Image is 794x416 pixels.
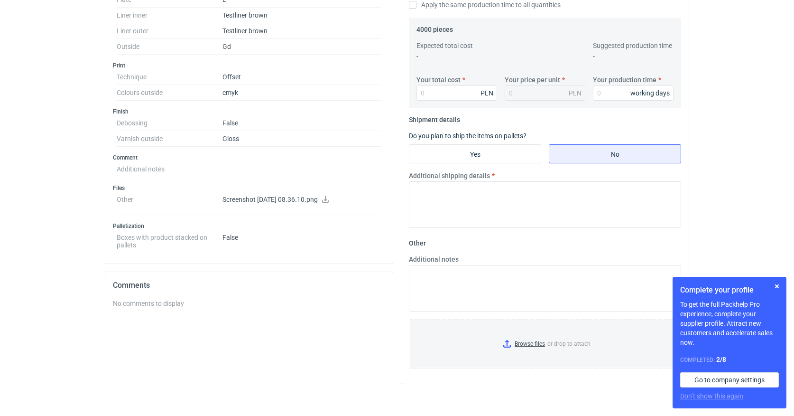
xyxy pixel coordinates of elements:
[409,132,526,140] label: Do you plan to ship the items on pallets?
[113,184,385,192] h3: Files
[680,300,779,347] p: To get the full Packhelp Pro experience, complete your supplier profile. Attract new customers an...
[593,85,674,101] input: 0
[409,255,459,264] label: Additional notes
[593,41,672,50] label: Suggested production time
[117,85,222,101] dt: Colours outside
[416,85,497,101] input: 0
[505,75,560,85] label: Your price per unit
[480,88,493,98] div: PLN
[113,108,385,115] h3: Finish
[416,22,453,33] legend: 4000 pieces
[117,8,222,23] dt: Liner inner
[222,39,381,55] dd: Gd
[117,39,222,55] dt: Outside
[222,115,381,131] dd: False
[416,41,473,50] label: Expected total cost
[117,192,222,215] dt: Other
[593,75,656,85] label: Your production time
[409,320,681,368] label: or drop to attach
[593,51,674,61] p: -
[569,88,582,98] div: PLN
[222,230,381,249] dd: False
[409,112,460,123] legend: Shipment details
[716,356,726,363] strong: 2 / 8
[117,23,222,39] dt: Liner outer
[416,51,497,61] p: -
[117,69,222,85] dt: Technique
[222,196,381,204] p: Screenshot [DATE] 08.36.10.png
[771,281,783,292] button: Skip for now
[222,131,381,147] dd: Gloss
[409,144,541,163] label: Yes
[680,355,779,365] div: Completed:
[416,75,461,85] label: Your total cost
[680,391,743,401] button: Don’t show this again
[222,69,381,85] dd: Offset
[409,236,426,247] legend: Other
[113,154,385,161] h3: Comment
[222,23,381,39] dd: Testliner brown
[117,131,222,147] dt: Varnish outside
[113,62,385,69] h3: Print
[117,115,222,131] dt: Debossing
[409,171,490,180] label: Additional shipping details
[117,161,222,177] dt: Additional notes
[630,88,670,98] div: working days
[117,230,222,249] dt: Boxes with product stacked on pallets
[549,144,681,163] label: No
[680,284,779,296] h1: Complete your profile
[222,85,381,101] dd: cmyk
[680,372,779,388] a: Go to company settings
[113,222,385,230] h3: Palletization
[222,8,381,23] dd: Testliner brown
[113,280,385,291] h2: Comments
[113,299,385,308] div: No comments to display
